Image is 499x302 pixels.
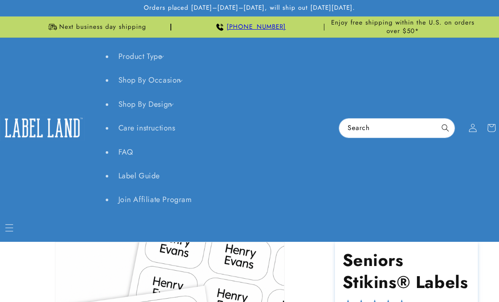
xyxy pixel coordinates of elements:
span: FAQ [118,147,133,158]
a: FAQ [113,140,138,164]
span: Shop By Occasion [118,75,181,86]
h1: Seniors Stikins® Labels [343,249,471,293]
a: Join Affiliate Program [113,188,197,211]
div: Announcement [328,17,478,37]
a: Shop By Design [118,99,172,110]
span: Label Guide [118,170,160,181]
a: [PHONE_NUMBER] [227,22,286,31]
span: Orders placed [DATE]–[DATE]–[DATE], will ship out [DATE][DATE]. [144,4,355,12]
span: Care instructions [118,122,175,133]
span: Join Affiliate Program [118,194,192,205]
summary: Shop By Design [113,92,177,116]
div: Announcement [21,17,171,37]
a: Care instructions [113,116,181,140]
a: Product Type [118,51,162,62]
button: Search [436,119,455,137]
span: Next business day shipping [59,23,146,31]
summary: Shop By Occasion [113,68,186,92]
div: Announcement [175,17,325,37]
a: Label Guide [113,164,165,188]
span: Enjoy free shipping within the U.S. on orders over $50* [328,19,478,35]
summary: Product Type [113,44,167,68]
